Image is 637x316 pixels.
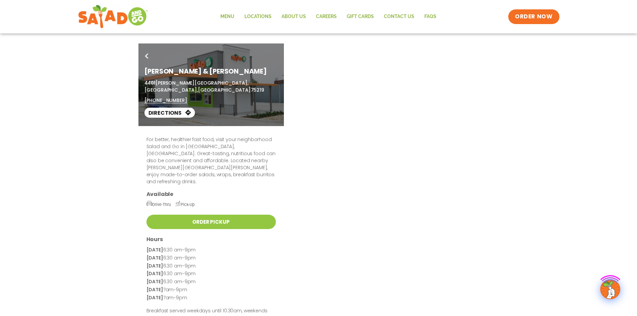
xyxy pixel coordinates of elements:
[146,262,276,270] p: 6:30 am-9pm
[215,9,239,24] a: Menu
[146,254,276,262] p: 6:30 am-9pm
[144,97,187,104] a: [PHONE_NUMBER]
[215,9,441,24] nav: Menu
[78,3,148,30] img: new-SAG-logo-768×292
[198,87,251,93] span: [GEOGRAPHIC_DATA]
[146,202,171,207] span: Drive-Thru
[146,246,163,253] strong: [DATE]
[146,294,276,302] p: 7am-9pm
[311,9,342,24] a: Careers
[146,215,276,229] a: Order Pickup
[175,202,195,207] span: Pick-Up
[277,9,311,24] a: About Us
[146,191,276,198] h3: Available
[508,9,559,24] a: ORDER NOW
[144,80,155,86] span: 4401
[144,108,195,118] a: Directions
[146,236,276,243] h3: Hours
[146,286,163,293] strong: [DATE]
[146,270,276,278] p: 6:30 am-9pm
[155,80,248,86] span: [PERSON_NAME][GEOGRAPHIC_DATA],
[146,246,276,254] p: 6:30 am-9pm
[515,13,552,21] span: ORDER NOW
[146,286,276,294] p: 7am-9pm
[144,87,198,93] span: [GEOGRAPHIC_DATA],
[342,9,379,24] a: GIFT CARDS
[251,87,264,93] span: 75219
[146,270,163,277] strong: [DATE]
[146,278,276,286] p: 6:30 am-9pm
[146,294,163,301] strong: [DATE]
[239,9,277,24] a: Locations
[379,9,419,24] a: Contact Us
[146,254,163,261] strong: [DATE]
[419,9,441,24] a: FAQs
[146,136,276,185] p: For better, healthier fast food, visit your neighborhood Salad and Go in [GEOGRAPHIC_DATA], [GEOG...
[146,278,163,285] strong: [DATE]
[146,262,163,269] strong: [DATE]
[144,66,278,76] h1: [PERSON_NAME] & [PERSON_NAME]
